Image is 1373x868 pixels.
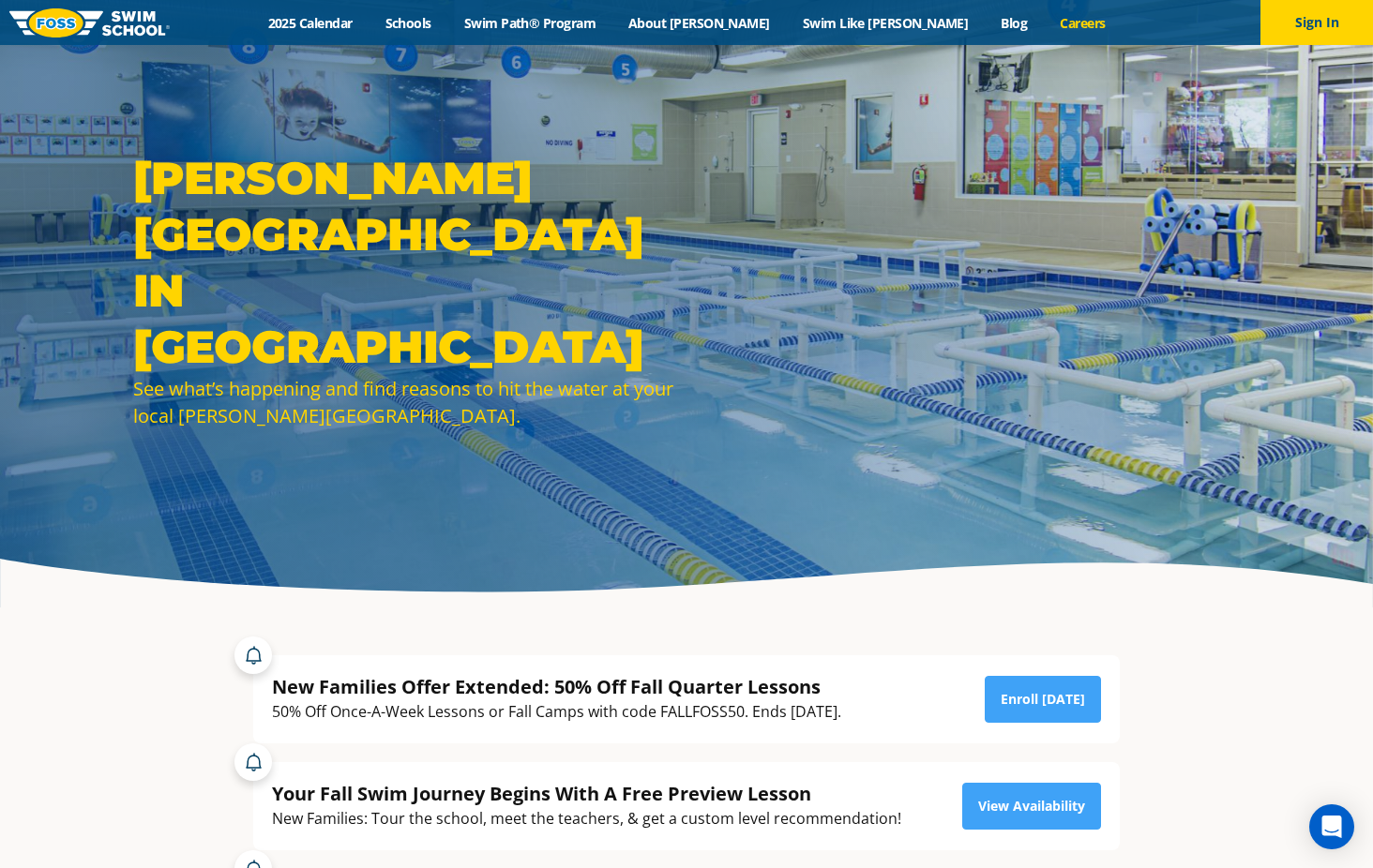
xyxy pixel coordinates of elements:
[133,375,677,429] div: See what’s happening and find reasons to hit the water at your local [PERSON_NAME][GEOGRAPHIC_DATA].
[251,14,369,32] a: 2025 Calendar
[9,8,170,37] img: FOSS Swim School Logo
[962,783,1101,830] a: View Availability
[1309,804,1354,849] div: Open Intercom Messenger
[786,14,985,32] a: Swim Like [PERSON_NAME]
[133,150,677,375] h1: [PERSON_NAME][GEOGRAPHIC_DATA] in [GEOGRAPHIC_DATA]
[612,14,787,32] a: About [PERSON_NAME]
[272,699,841,725] div: 50% Off Once-A-Week Lessons or Fall Camps with code FALLFOSS50. Ends [DATE].
[985,14,1044,32] a: Blog
[369,14,447,32] a: Schools
[272,674,841,699] div: New Families Offer Extended: 50% Off Fall Quarter Lessons
[272,781,901,806] div: Your Fall Swim Journey Begins With A Free Preview Lesson
[447,14,611,32] a: Swim Path® Program
[272,806,901,831] div: New Families: Tour the school, meet the teachers, & get a custom level recommendation!
[1044,14,1122,32] a: Careers
[985,676,1101,723] a: Enroll [DATE]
